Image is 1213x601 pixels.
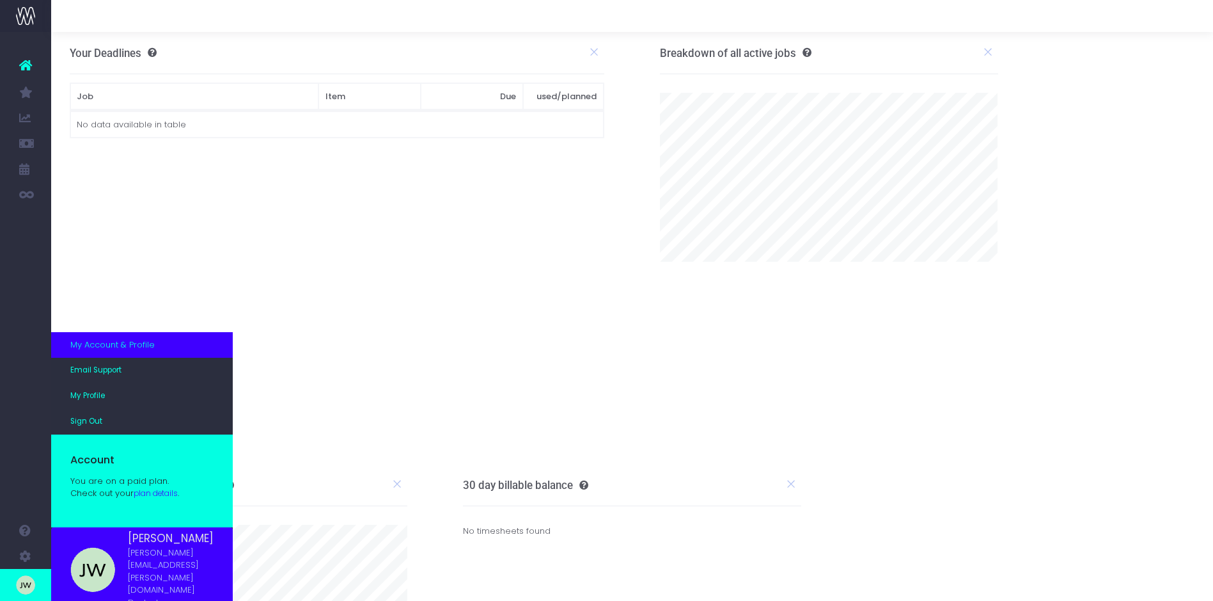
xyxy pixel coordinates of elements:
h3: 30 day billable balance [463,479,588,492]
h5: Account [70,454,179,467]
a: Sign Out [51,409,233,435]
span: [PERSON_NAME] [128,531,214,547]
div: No timesheets found [463,506,801,556]
a: My Profile [51,383,233,409]
span: My Profile [70,390,105,402]
th: Item: activate to sort column ascending [318,83,421,110]
span: Sign Out [70,416,102,428]
h3: Breakdown of all active jobs [660,47,811,60]
td: No data available in table [70,111,604,138]
span: My Account & Profile [70,339,155,351]
th: used/planned: activate to sort column ascending [523,83,604,110]
div: Check out your . [70,487,179,500]
th: Job: activate to sort column ascending [70,83,319,110]
div: You are on a paid plan. [70,475,179,500]
span: Email Support [70,365,121,376]
img: profile_images [70,547,115,592]
img: images/default_profile_image.png [16,575,35,595]
h3: Your Deadlines [70,47,157,60]
a: plan details [134,488,178,499]
th: Due: activate to sort column ascending [421,83,523,110]
a: Email Support [51,358,233,383]
span: [PERSON_NAME][EMAIL_ADDRESS][PERSON_NAME][DOMAIN_NAME] [128,547,214,597]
